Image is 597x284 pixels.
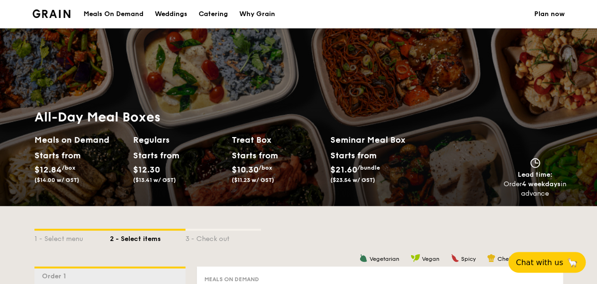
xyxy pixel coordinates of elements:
[33,9,71,18] img: Grain
[461,256,476,262] span: Spicy
[528,158,542,168] img: icon-clock.2db775ea.svg
[133,148,175,163] div: Starts from
[204,276,259,283] span: Meals on Demand
[42,272,70,280] span: Order 1
[330,164,357,175] span: $21.60
[330,133,429,146] h2: Seminar Meal Box
[422,256,439,262] span: Vegan
[110,231,185,244] div: 2 - Select items
[370,256,399,262] span: Vegetarian
[522,180,561,188] strong: 4 weekdays
[504,180,567,198] div: Order in advance
[185,231,261,244] div: 3 - Check out
[516,258,563,267] span: Chat with us
[232,133,323,146] h2: Treat Box
[34,164,62,175] span: $12.84
[34,177,79,183] span: ($14.00 w/ GST)
[232,164,259,175] span: $10.30
[508,252,586,273] button: Chat with us🦙
[133,133,224,146] h2: Regulars
[451,254,459,262] img: icon-spicy.37a8142b.svg
[133,177,176,183] span: ($13.41 w/ GST)
[232,148,274,163] div: Starts from
[259,164,272,171] span: /box
[357,164,380,171] span: /bundle
[62,164,76,171] span: /box
[487,254,496,262] img: icon-chef-hat.a58ddaea.svg
[33,9,71,18] a: Logotype
[518,171,553,179] span: Lead time:
[330,148,376,163] div: Starts from
[411,254,420,262] img: icon-vegan.f8ff3823.svg
[34,133,126,146] h2: Meals on Demand
[232,177,274,183] span: ($11.23 w/ GST)
[133,164,160,175] span: $12.30
[359,254,368,262] img: icon-vegetarian.fe4039eb.svg
[34,109,429,126] h1: All-Day Meal Boxes
[34,148,76,163] div: Starts from
[34,231,110,244] div: 1 - Select menu
[497,256,563,262] span: Chef's recommendation
[567,257,578,268] span: 🦙
[330,177,375,183] span: ($23.54 w/ GST)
